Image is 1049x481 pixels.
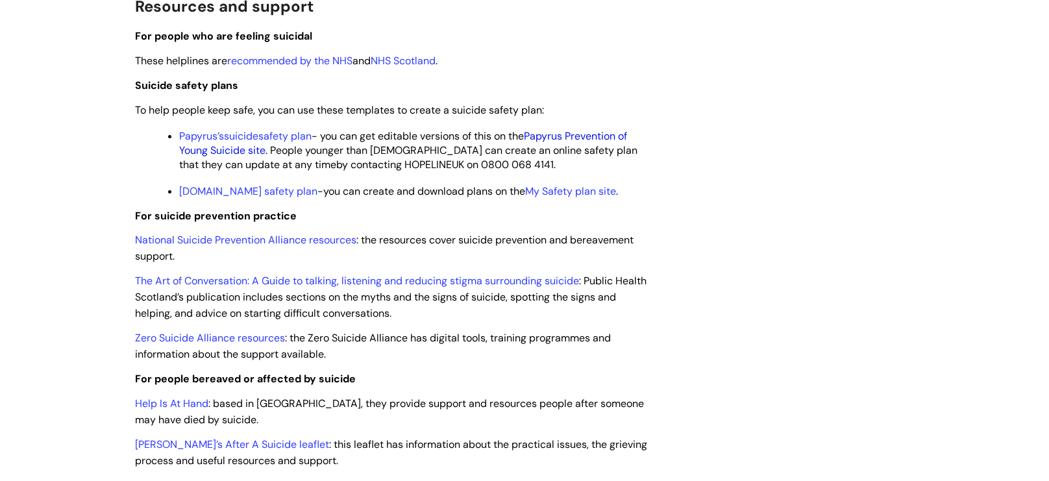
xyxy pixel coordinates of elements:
a: recommended by the NHS [227,54,352,68]
span: These helplines are and . [135,54,438,68]
span: - you can get e [179,129,384,143]
span: - [179,184,618,198]
span: : based in [GEOGRAPHIC_DATA], they provide support and resources people after someone may have di... [135,397,644,426]
a: My Safety plan site [525,184,616,198]
span: you can create and download plans on the . [323,184,618,198]
a: [PERSON_NAME]’s After A Suicide leaflet [135,438,329,451]
span: For people who are feeling suicidal [135,29,312,43]
span: : Public Health Scotland’s publication includes sections on the myths and the signs of suicide, s... [135,274,647,320]
a: The Art of Conversation: A Guide to talking, listening and reducing stigma surrounding suicide [135,274,579,288]
a: NHS Scotland [371,54,436,68]
span: by contacting HOPELINEUK on 0800 068 4141. [336,158,556,171]
span: To help people keep safe, you can use these templates to create a suicide safety plan: [135,103,544,117]
a: Papyrus Prevention of Young Suicide site [179,129,630,157]
span: : this leaflet has information about the practical issues, the grieving process and useful resour... [135,438,647,467]
span: suicide [224,129,258,143]
a: [DOMAIN_NAME] safety plan [179,184,317,198]
span: For suicide prevention practice [135,209,297,223]
span: Suicide safety plans [135,79,238,92]
span: ditable versions of this on the . [179,129,630,157]
a: National Suicide Prevention Alliance resources [135,233,356,247]
span: : the Zero Suicide Alliance has digital tools, training programmes and information about the supp... [135,331,611,361]
span: People younger than [DEMOGRAPHIC_DATA] can create an online safety plan that they can update at a... [179,143,640,171]
span: For people bereaved or affected by suicide [135,372,356,386]
span: : the resources cover suicide prevention and bereavement support. [135,233,634,263]
a: Zero Suicide Alliance resources [135,331,285,345]
a: Papyrus’ssuicidesafety plan [179,129,312,143]
a: Help Is At Hand [135,397,208,410]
